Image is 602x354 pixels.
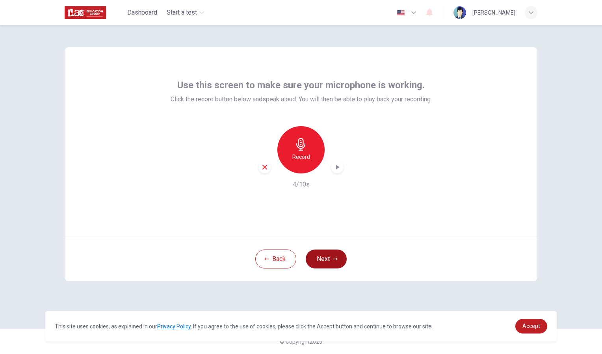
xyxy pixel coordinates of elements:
[124,6,160,20] button: Dashboard
[65,5,124,20] a: ILAC logo
[65,5,106,20] img: ILAC logo
[292,152,310,162] h6: Record
[293,180,310,189] h6: 4/10s
[127,8,157,17] span: Dashboard
[55,323,433,330] span: This site uses cookies, as explained in our . If you agree to the use of cookies, please click th...
[515,319,547,334] a: dismiss cookie message
[45,311,557,341] div: cookieconsent
[277,126,325,173] button: Record
[453,6,466,19] img: Profile picture
[164,6,207,20] button: Start a test
[177,79,425,91] span: Use this screen to make sure your microphone is working.
[472,8,515,17] div: [PERSON_NAME]
[396,10,406,16] img: en
[157,323,191,330] a: Privacy Policy
[306,250,347,268] button: Next
[171,95,432,104] span: Click the record button below and speak aloud . You will then be able to play back your recording.
[522,323,540,329] span: Accept
[255,250,296,268] button: Back
[280,339,322,345] span: © Copyright 2025
[167,8,197,17] span: Start a test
